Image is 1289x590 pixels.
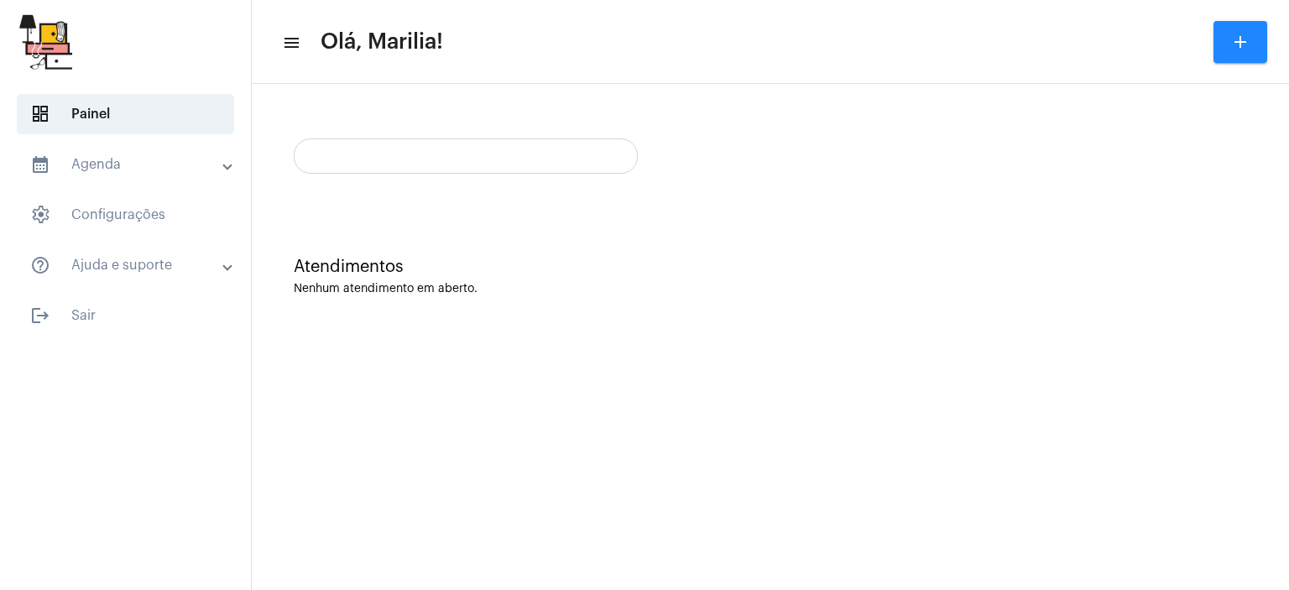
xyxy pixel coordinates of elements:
mat-icon: sidenav icon [30,305,50,326]
mat-icon: add [1230,32,1250,52]
span: Configurações [17,195,234,235]
mat-expansion-panel-header: sidenav iconAgenda [10,144,251,185]
span: sidenav icon [30,104,50,124]
span: Sair [17,295,234,336]
mat-panel-title: Ajuda e suporte [30,255,224,275]
mat-icon: sidenav icon [30,255,50,275]
img: b0638e37-6cf5-c2ab-24d1-898c32f64f7f.jpg [13,8,76,76]
mat-panel-title: Agenda [30,154,224,175]
div: Nenhum atendimento em aberto. [294,283,1247,295]
mat-icon: sidenav icon [30,154,50,175]
div: Atendimentos [294,258,1247,276]
mat-expansion-panel-header: sidenav iconAjuda e suporte [10,245,251,285]
span: Painel [17,94,234,134]
mat-icon: sidenav icon [282,33,299,53]
span: Olá, Marilia! [321,29,443,55]
span: sidenav icon [30,205,50,225]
